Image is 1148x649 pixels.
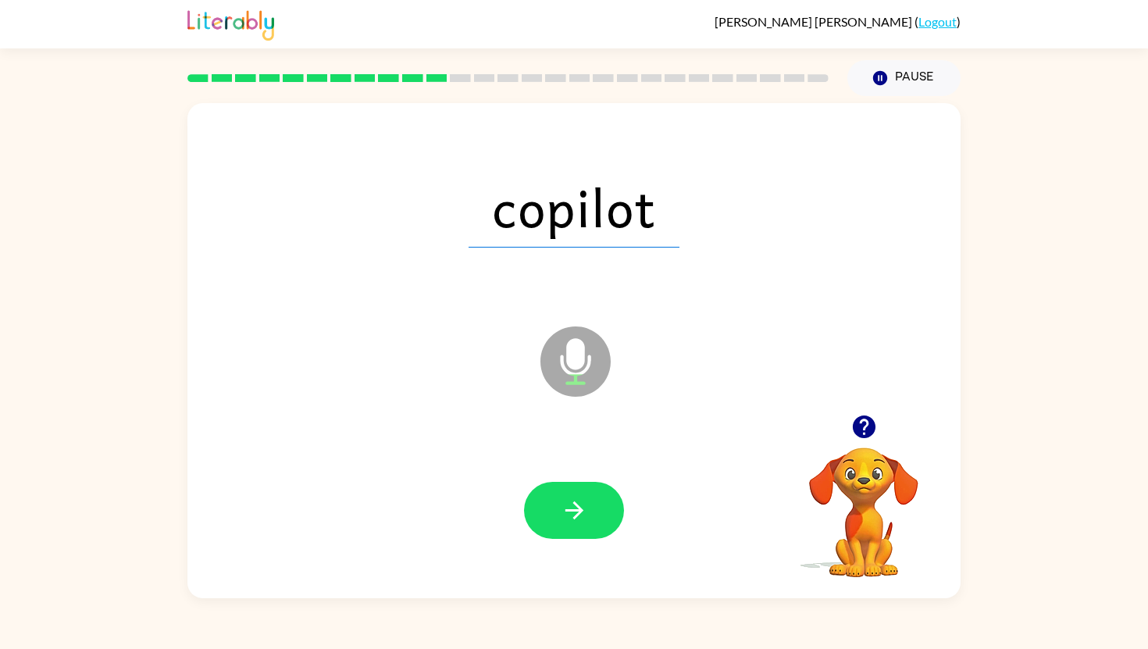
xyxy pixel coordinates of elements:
img: Literably [187,6,274,41]
div: ( ) [715,14,961,29]
button: Pause [847,60,961,96]
span: [PERSON_NAME] [PERSON_NAME] [715,14,914,29]
video: Your browser must support playing .mp4 files to use Literably. Please try using another browser. [786,423,942,579]
span: copilot [469,166,679,248]
a: Logout [918,14,957,29]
